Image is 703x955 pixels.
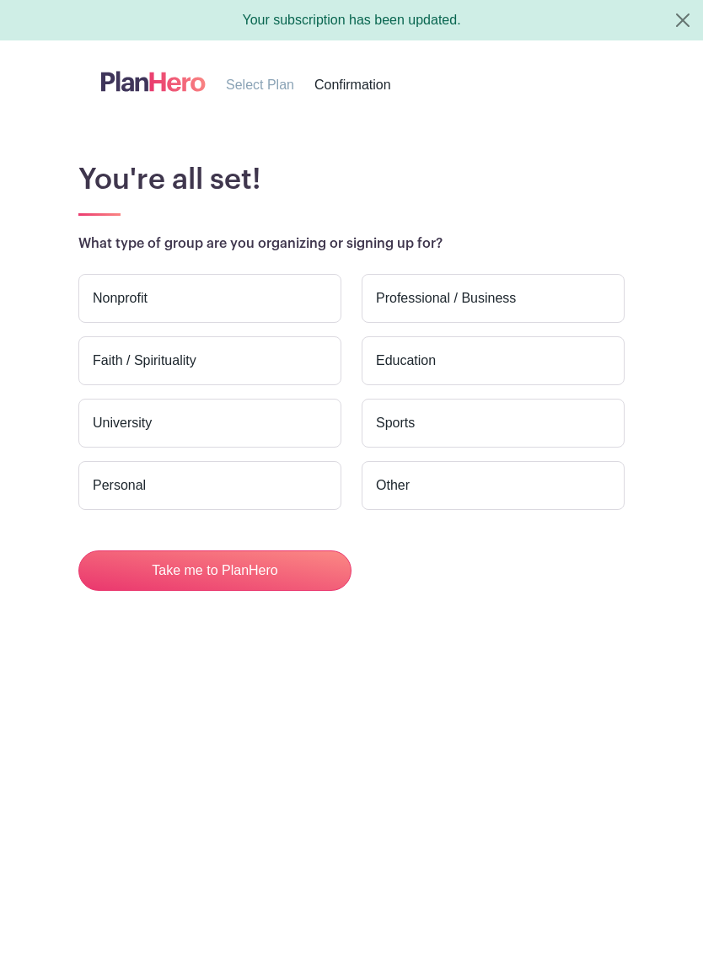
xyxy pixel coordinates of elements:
[78,274,341,323] label: Nonprofit
[362,399,625,448] label: Sports
[101,67,206,95] img: logo-507f7623f17ff9eddc593b1ce0a138ce2505c220e1c5a4e2b4648c50719b7d32.svg
[226,78,294,92] span: Select Plan
[314,78,391,92] span: Confirmation
[362,274,625,323] label: Professional / Business
[78,461,341,510] label: Personal
[362,336,625,385] label: Education
[78,336,341,385] label: Faith / Spirituality
[78,163,625,197] h1: You're all set!
[78,399,341,448] label: University
[78,550,351,591] button: Take me to PlanHero
[362,461,625,510] label: Other
[78,233,625,254] p: What type of group are you organizing or signing up for?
